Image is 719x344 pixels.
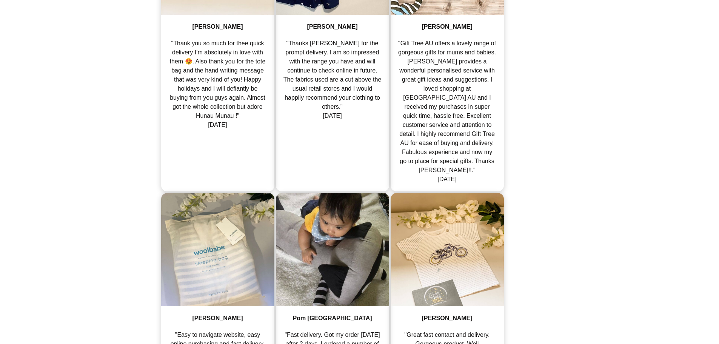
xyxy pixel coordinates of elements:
[398,39,496,184] p: "Gift Tree AU offers a lovely range of gorgeous gifts for mums and babies. [PERSON_NAME] provides...
[283,39,382,120] p: "Thanks [PERSON_NAME] for the prompt delivery. I am so impressed with the range you have and will...
[169,39,267,130] p: "Thank you so much for thee quick delivery I’m absolutely in love with them 😍. Also thank you for...
[422,23,472,30] span: [PERSON_NAME]
[192,315,243,321] span: [PERSON_NAME]
[293,315,372,321] span: Pom [GEOGRAPHIC_DATA]
[192,23,243,30] span: [PERSON_NAME]
[422,315,472,321] span: [PERSON_NAME]
[307,23,357,30] span: [PERSON_NAME]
